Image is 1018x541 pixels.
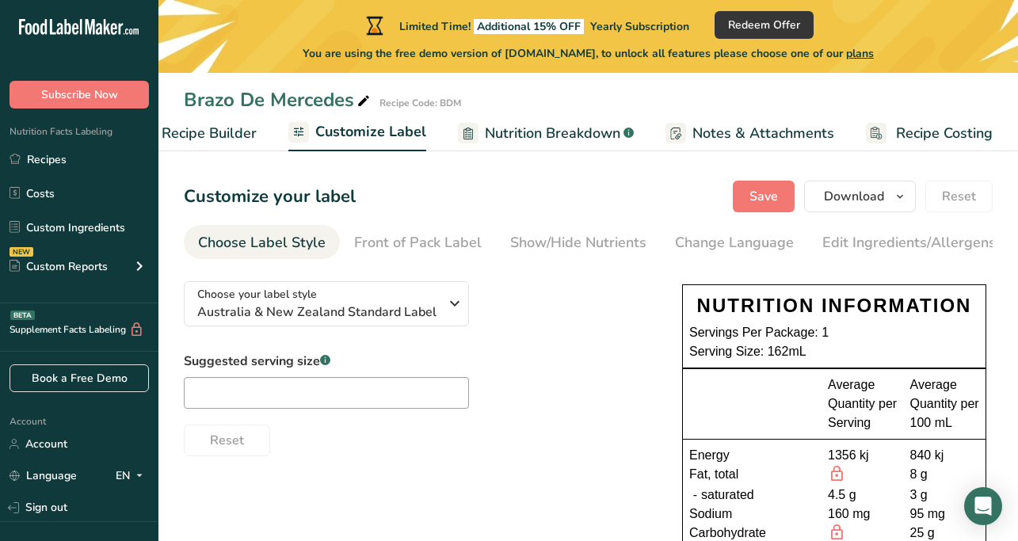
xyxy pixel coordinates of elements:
[184,281,469,326] button: Choose your label style Australia & New Zealand Standard Label
[315,121,426,143] span: Customize Label
[828,486,898,505] div: 4.5 g
[964,487,1002,525] div: Open Intercom Messenger
[692,123,834,144] span: Notes & Attachments
[10,364,149,392] a: Book a Free Demo
[925,181,993,212] button: Reset
[824,187,884,206] span: Download
[910,486,980,505] div: 3 g
[10,462,77,490] a: Language
[749,187,778,206] span: Save
[10,258,108,275] div: Custom Reports
[828,375,898,432] div: Average Quantity per Serving
[689,446,730,465] span: Energy
[828,446,898,465] div: 1356 kj
[458,116,634,151] a: Nutrition Breakdown
[910,505,980,524] div: 95 mg
[942,187,976,206] span: Reset
[665,116,834,151] a: Notes & Attachments
[184,86,373,114] div: Brazo De Mercedes
[184,184,356,210] h1: Customize your label
[485,123,620,144] span: Nutrition Breakdown
[828,505,898,524] div: 160 mg
[733,181,795,212] button: Save
[689,342,979,361] div: Serving Size: 162mL
[10,81,149,109] button: Subscribe Now
[910,446,980,465] div: 840 kj
[198,232,326,253] div: Choose Label Style
[184,352,469,371] label: Suggested serving size
[184,425,270,456] button: Reset
[354,232,482,253] div: Front of Pack Label
[303,45,874,62] span: You are using the free demo version of [DOMAIN_NAME], to unlock all features please choose one of...
[804,181,916,212] button: Download
[197,303,439,322] span: Australia & New Zealand Standard Label
[10,247,33,257] div: NEW
[910,465,980,486] div: 8 g
[728,17,800,33] span: Redeem Offer
[896,123,993,144] span: Recipe Costing
[689,505,732,524] span: Sodium
[590,19,689,34] span: Yearly Subscription
[197,286,317,303] span: Choose your label style
[689,486,701,505] div: -
[689,465,738,486] span: Fat, total
[675,232,794,253] div: Change Language
[701,486,754,505] span: saturated
[474,19,584,34] span: Additional 15% OFF
[510,232,646,253] div: Show/Hide Nutrients
[689,323,979,342] div: Servings Per Package: 1
[162,123,257,144] span: Recipe Builder
[41,86,118,103] span: Subscribe Now
[866,116,993,151] a: Recipe Costing
[288,114,426,152] a: Customize Label
[689,291,979,320] div: NUTRITION INFORMATION
[116,467,149,486] div: EN
[379,96,461,110] div: Recipe Code: BDM
[715,11,814,39] button: Redeem Offer
[846,46,874,61] span: plans
[210,431,244,450] span: Reset
[363,16,689,35] div: Limited Time!
[910,375,980,432] div: Average Quantity per 100 mL
[132,116,257,151] a: Recipe Builder
[10,311,35,320] div: BETA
